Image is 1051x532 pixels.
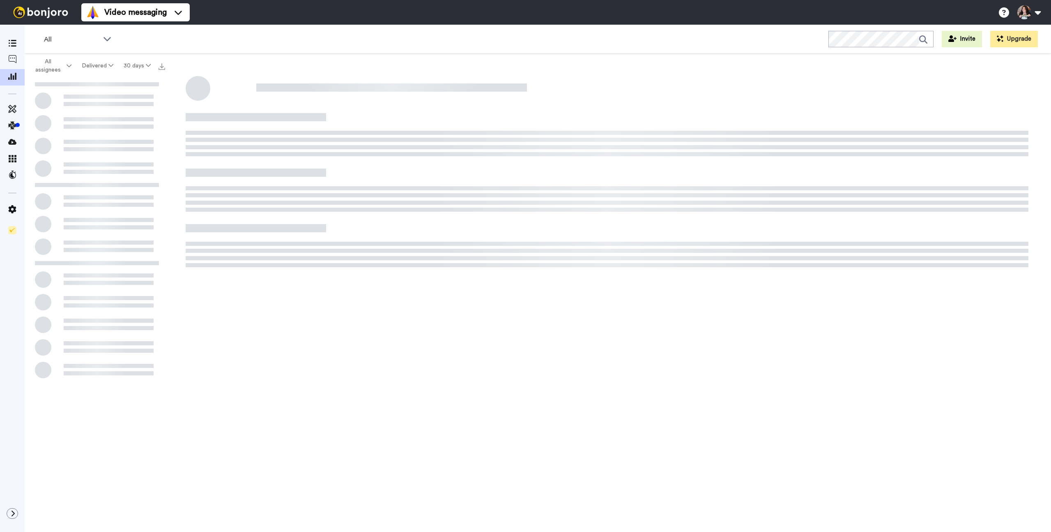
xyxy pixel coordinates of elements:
img: vm-color.svg [86,6,99,19]
button: Delivered [76,58,118,73]
button: Export all results that match these filters now. [156,60,168,72]
button: Invite [942,31,982,47]
button: All assignees [26,54,76,77]
img: bj-logo-header-white.svg [10,7,71,18]
button: Upgrade [990,31,1038,47]
span: All [44,35,99,44]
img: export.svg [159,63,165,70]
span: All assignees [32,58,65,74]
button: 30 days [119,58,156,73]
span: Video messaging [104,7,167,18]
img: Checklist.svg [8,226,16,234]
